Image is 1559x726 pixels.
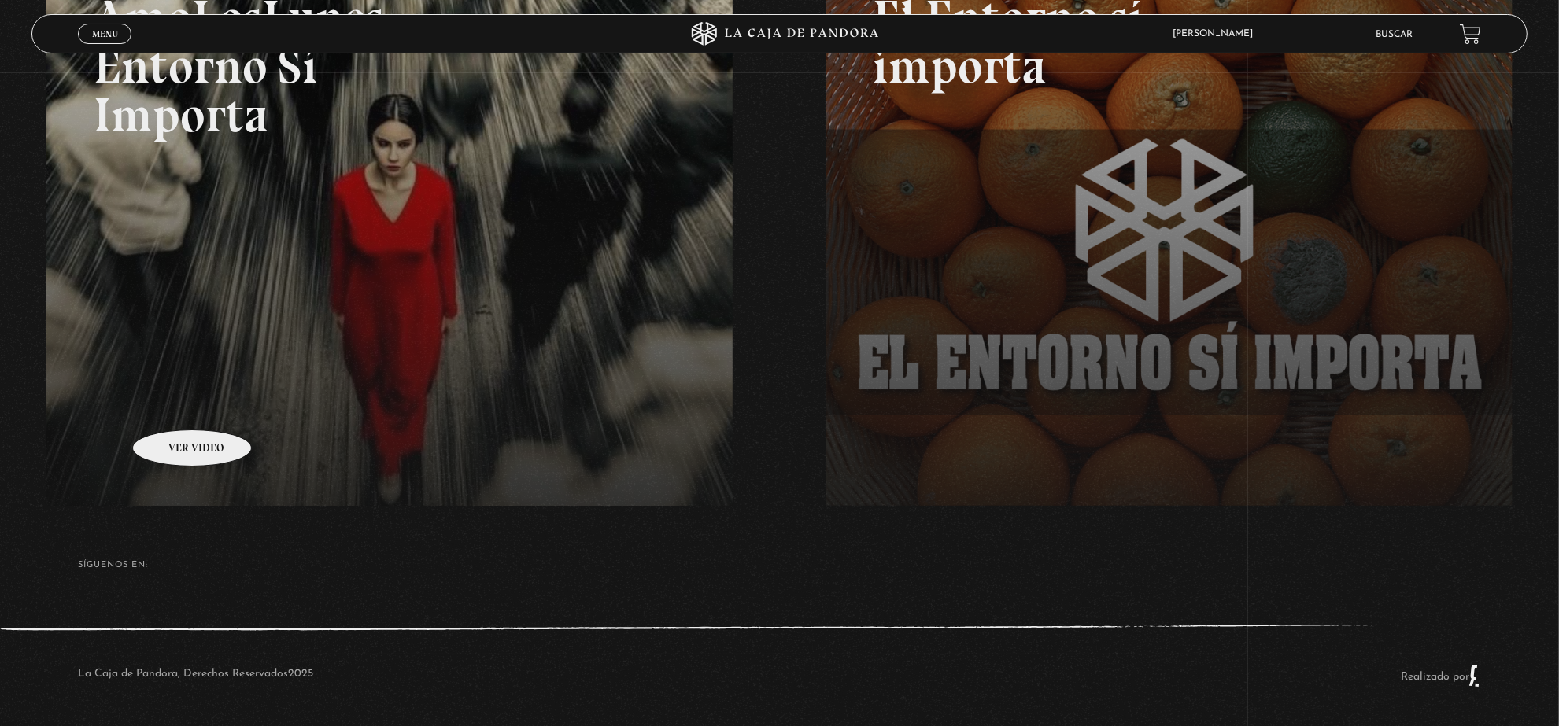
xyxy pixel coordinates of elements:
[78,664,313,687] p: La Caja de Pandora, Derechos Reservados 2025
[1376,30,1413,39] a: Buscar
[1166,29,1269,39] span: [PERSON_NAME]
[1401,671,1481,683] a: Realizado por
[1460,24,1481,45] a: View your shopping cart
[78,561,1481,569] h4: SÍguenos en:
[87,42,124,53] span: Cerrar
[92,29,118,39] span: Menu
